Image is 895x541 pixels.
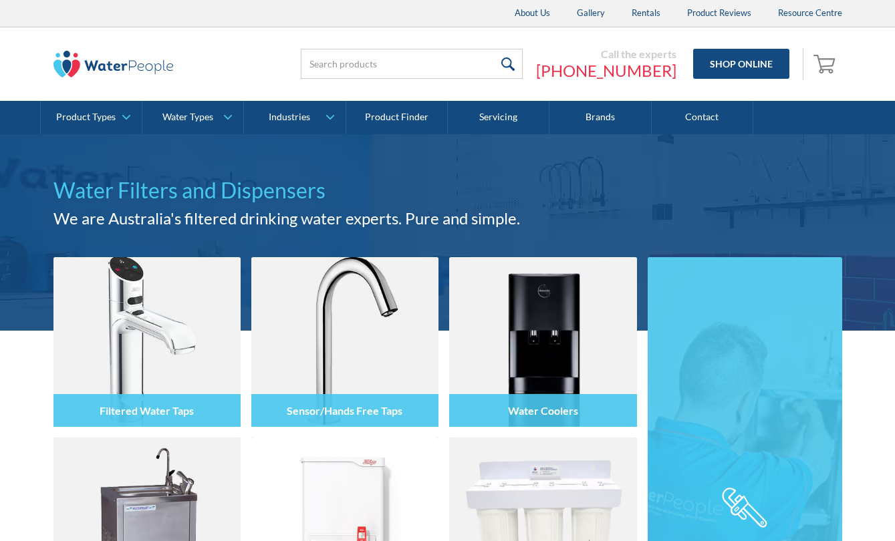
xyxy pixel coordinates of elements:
[56,112,116,123] div: Product Types
[244,101,345,134] a: Industries
[536,61,676,81] a: [PHONE_NUMBER]
[536,47,676,61] div: Call the experts
[549,101,651,134] a: Brands
[269,112,310,123] div: Industries
[162,112,213,123] div: Water Types
[287,404,402,417] h4: Sensor/Hands Free Taps
[53,51,174,77] img: The Water People
[53,257,241,427] img: Filtered Water Taps
[301,49,523,79] input: Search products
[251,257,438,427] img: Sensor/Hands Free Taps
[810,48,842,80] a: Open empty cart
[449,257,636,427] img: Water Coolers
[100,404,194,417] h4: Filtered Water Taps
[41,101,142,134] a: Product Types
[813,53,839,74] img: shopping cart
[346,101,448,134] a: Product Finder
[652,101,753,134] a: Contact
[693,49,789,79] a: Shop Online
[508,404,578,417] h4: Water Coolers
[142,101,243,134] a: Water Types
[448,101,549,134] a: Servicing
